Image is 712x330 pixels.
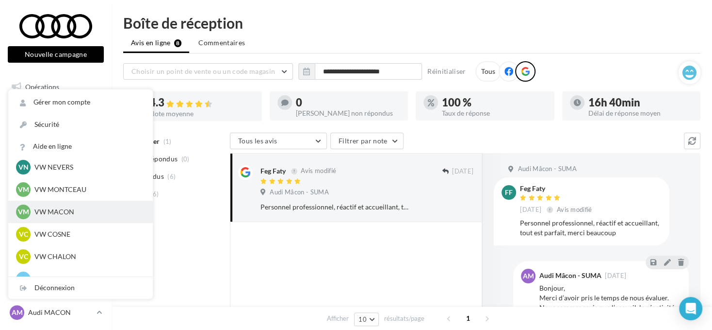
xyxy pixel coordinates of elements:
div: Personnel professionnel, réactif et accueillant, tout est parfait, merci beaucoup [520,218,662,238]
span: résultats/page [384,314,424,323]
span: (6) [151,190,159,198]
span: Tous les avis [238,137,277,145]
a: Médiathèque [6,174,106,195]
span: 10 [358,315,367,323]
span: VN [18,162,29,172]
p: VW NEVERS [34,162,141,172]
div: 4.3 [149,97,254,108]
div: 100 % [442,97,547,108]
p: VW MACON [34,207,141,217]
span: Avis modifié [557,206,592,213]
span: VM [18,207,29,217]
p: VW CHALON [34,252,141,261]
span: AN [18,274,29,284]
div: 16h 40min [588,97,693,108]
div: Tous [475,61,501,82]
span: VC [19,229,28,239]
span: 1 [460,311,476,326]
div: Open Intercom Messenger [679,297,702,320]
span: FF [505,188,513,197]
button: Choisir un point de vente ou un code magasin [123,63,293,80]
a: Boîte de réception8 [6,101,106,122]
span: Avis modifié [301,167,336,175]
button: Ignorer [441,200,473,214]
span: AM [12,308,23,317]
span: [DATE] [520,206,541,214]
div: 0 [296,97,401,108]
a: Sécurité [8,114,153,136]
span: [DATE] [605,273,626,279]
div: Personnel professionnel, réactif et accueillant, tout est parfait, merci beaucoup [260,202,410,212]
div: Note moyenne [149,110,254,117]
div: [PERSON_NAME] non répondus [296,110,401,117]
span: Non répondus [132,154,178,164]
button: 10 [354,313,379,326]
a: Campagnes [6,150,106,171]
button: Réinitialiser [423,66,470,77]
p: Audi NEVERS [34,274,141,284]
span: [DATE] [452,167,473,176]
a: Aide en ligne [8,136,153,157]
span: (0) [181,155,190,163]
span: Audi Mâcon - SUMA [518,165,577,174]
a: PLV et print personnalisable [6,198,106,227]
button: Nouvelle campagne [8,46,104,63]
p: VW COSNE [34,229,141,239]
span: Afficher [327,314,349,323]
div: Taux de réponse [442,110,547,117]
span: (6) [167,173,176,180]
a: Gérer mon compte [8,91,153,113]
span: Opérations [25,83,59,91]
p: VW MONTCEAU [34,185,141,194]
div: Feg Faty [260,166,286,176]
span: Audi Mâcon - SUMA [270,188,329,197]
a: AM Audi MACON [8,303,104,322]
a: Opérations [6,77,106,97]
span: Commentaires [198,38,245,48]
span: VC [19,252,28,261]
button: Tous les avis [230,133,327,149]
button: Filtrer par note [330,133,404,149]
p: Audi MACON [28,308,93,317]
span: VM [18,185,29,194]
span: AM [523,271,534,281]
div: Feg Faty [520,185,594,192]
a: Visibilité en ligne [6,126,106,146]
span: Choisir un point de vente ou un code magasin [131,67,275,75]
div: Déconnexion [8,277,153,299]
div: Boîte de réception [123,16,700,30]
div: Délai de réponse moyen [588,110,693,117]
div: Audi Mâcon - SUMA [539,272,601,279]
